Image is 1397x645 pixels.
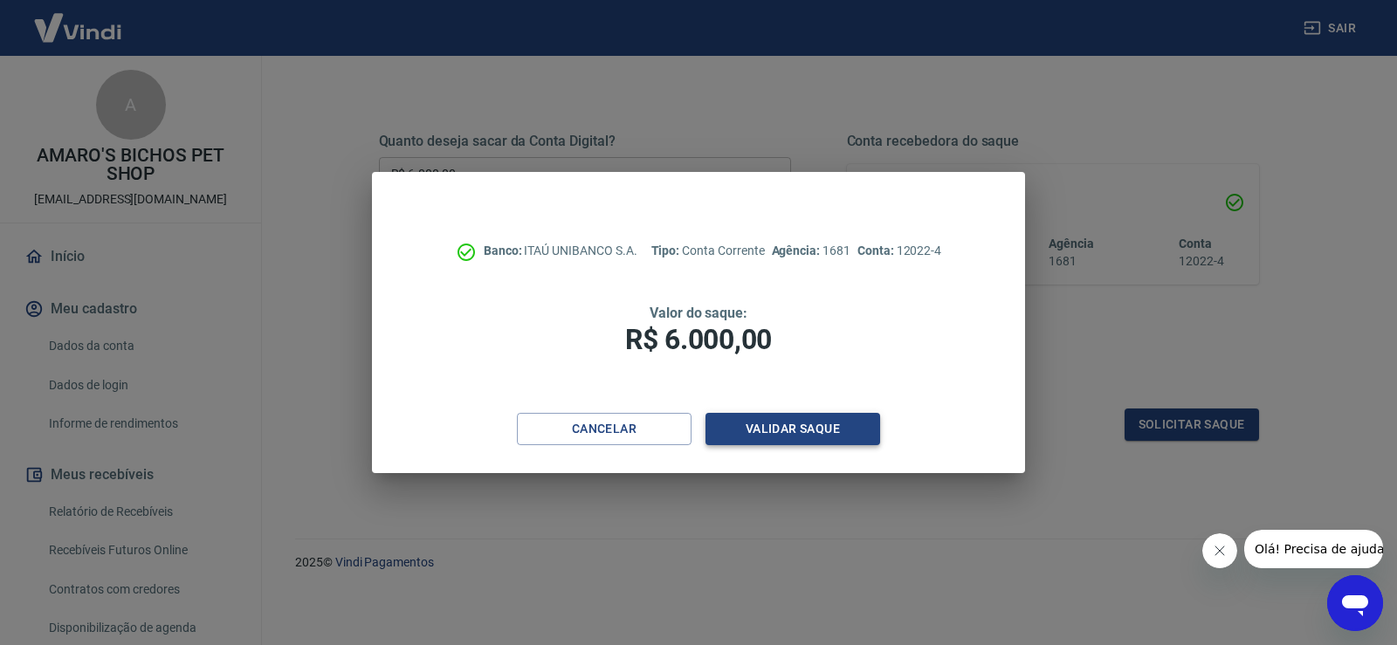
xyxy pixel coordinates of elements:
[484,244,525,257] span: Banco:
[1327,575,1383,631] iframe: Botão para abrir a janela de mensagens
[10,12,147,26] span: Olá! Precisa de ajuda?
[772,244,823,257] span: Agência:
[857,244,897,257] span: Conta:
[772,242,850,260] p: 1681
[517,413,692,445] button: Cancelar
[651,242,765,260] p: Conta Corrente
[484,242,637,260] p: ITAÚ UNIBANCO S.A.
[651,244,683,257] span: Tipo:
[650,305,747,321] span: Valor do saque:
[1244,530,1383,568] iframe: Mensagem da empresa
[705,413,880,445] button: Validar saque
[625,323,772,356] span: R$ 6.000,00
[1202,533,1237,568] iframe: Fechar mensagem
[857,242,941,260] p: 12022-4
